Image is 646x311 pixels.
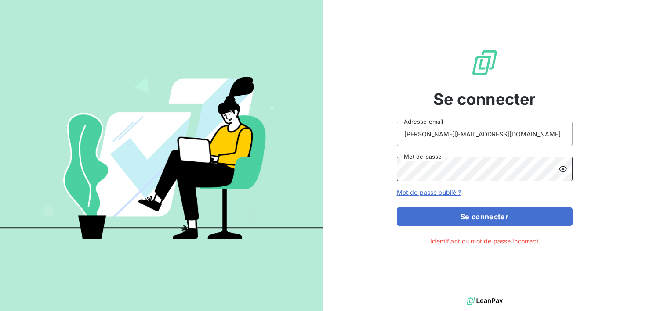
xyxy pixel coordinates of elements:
[430,236,539,246] span: Identifiant ou mot de passe incorrect
[433,87,536,111] span: Se connecter
[397,189,461,196] a: Mot de passe oublié ?
[467,294,503,307] img: logo
[471,49,499,77] img: Logo LeanPay
[397,207,573,226] button: Se connecter
[397,122,573,146] input: placeholder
